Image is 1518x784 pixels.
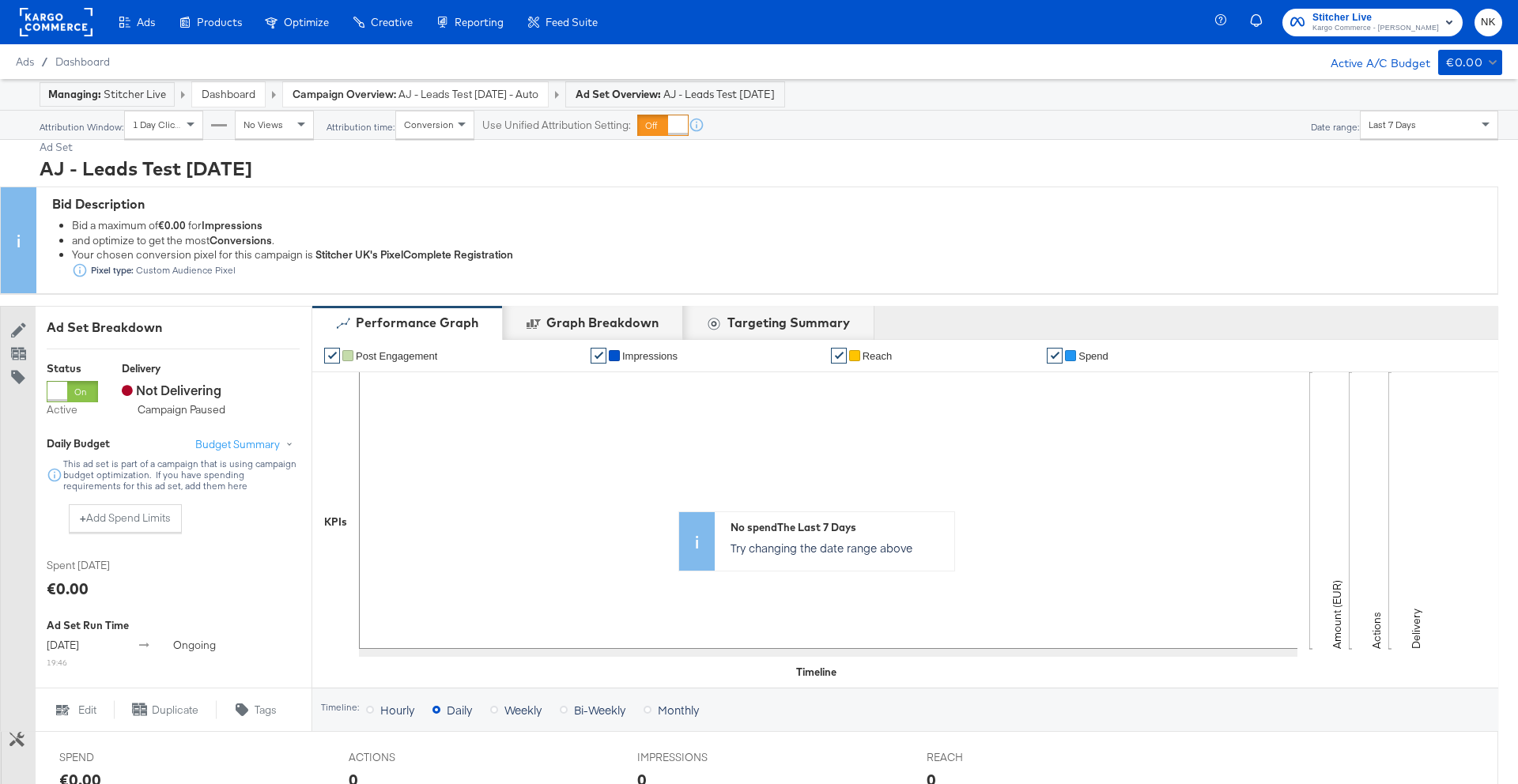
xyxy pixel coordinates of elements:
[91,264,134,276] strong: Pixel type:
[35,700,114,719] button: Edit
[831,348,847,364] a: ✔
[1310,122,1360,133] div: Date range:
[34,55,55,68] span: /
[47,436,153,451] div: Daily Budget
[255,703,277,718] span: Tags
[152,703,198,718] span: Duplicate
[47,402,98,417] label: Active
[72,219,1490,234] div: Bid a maximum of for
[731,540,946,556] p: Try changing the date range above
[727,314,850,332] div: Targeting Summary
[622,350,678,362] span: Impressions
[40,140,1498,155] div: Ad Set
[315,248,513,262] strong: Stitcher UK's Pixel Complete Registration
[72,233,274,247] span: and optimize to get the most .
[731,520,946,535] div: No spend The Last 7 Days
[1481,13,1496,32] span: NK
[371,16,413,28] span: Creative
[1282,9,1463,36] button: Stitcher LiveKargo Commerce - [PERSON_NAME]
[546,314,659,332] div: Graph Breakdown
[48,87,166,102] div: Stitcher Live
[47,318,300,337] div: Ad Set Breakdown
[447,702,472,718] span: Daily
[637,750,756,765] span: IMPRESSIONS
[138,402,225,416] sub: Campaign Paused
[194,436,300,453] button: Budget Summary
[217,700,296,719] button: Tags
[326,122,395,133] div: Attribution time:
[48,88,101,100] strong: Managing:
[546,16,598,28] span: Feed Suite
[122,361,241,376] div: Delivery
[202,219,262,233] strong: Impressions
[284,16,329,28] span: Optimize
[202,87,255,101] a: Dashboard
[398,87,538,102] span: AJ - Leads Test Aug 21
[663,87,775,102] span: AJ - Leads Test Aug 21
[78,703,96,718] span: Edit
[173,638,216,652] span: ongoing
[320,702,360,713] div: Timeline:
[1312,9,1439,26] span: Stitcher Live
[591,348,606,364] a: ✔
[293,87,396,101] strong: Campaign Overview:
[1438,50,1502,75] button: €0.00
[1475,9,1502,36] button: NK
[1078,350,1108,362] span: Spend
[133,119,184,130] span: 1 Day Clicks
[863,350,893,362] span: Reach
[1369,119,1416,130] span: Last 7 Days
[47,577,89,600] div: €0.00
[16,55,34,68] span: Ads
[244,119,283,130] span: No Views
[80,511,86,526] strong: +
[324,348,340,364] a: ✔
[482,118,631,133] label: Use Unified Attribution Setting:
[455,16,504,28] span: Reporting
[404,119,454,130] span: Conversion
[197,16,242,28] span: Products
[1312,22,1439,35] span: Kargo Commerce - [PERSON_NAME]
[47,638,79,652] span: [DATE]
[122,381,221,398] span: Not Delivering
[47,558,165,573] span: Spent [DATE]
[504,702,542,718] span: Weekly
[1446,53,1482,73] div: €0.00
[47,657,67,668] sub: 19:46
[1314,50,1430,73] div: Active A/C Budget
[356,314,478,332] div: Performance Graph
[62,458,300,492] div: This ad set is part of a campaign that is using campaign budget optimization. If you have spendin...
[69,504,182,533] button: +Add Spend Limits
[39,122,124,133] div: Attribution Window:
[356,350,437,362] span: Post Engagement
[114,700,217,719] button: Duplicate
[574,702,625,718] span: Bi-Weekly
[55,55,110,68] a: Dashboard
[576,88,661,100] strong: Ad Set Overview:
[380,702,414,718] span: Hourly
[210,233,272,247] strong: Conversions
[1047,348,1063,364] a: ✔
[59,750,178,765] span: SPEND
[158,219,186,233] strong: €0.00
[349,750,467,765] span: ACTIONS
[47,618,300,633] div: Ad Set Run Time
[88,265,236,276] div: Custom Audience Pixel
[293,87,538,101] a: Campaign Overview: AJ - Leads Test [DATE] - Auto
[47,361,98,376] div: Status
[52,195,1490,213] div: Bid Description
[658,702,699,718] span: Monthly
[40,155,1498,182] div: AJ - Leads Test [DATE]
[137,16,155,28] span: Ads
[72,248,1490,279] div: Your chosen conversion pixel for this campaign is
[927,750,1045,765] span: REACH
